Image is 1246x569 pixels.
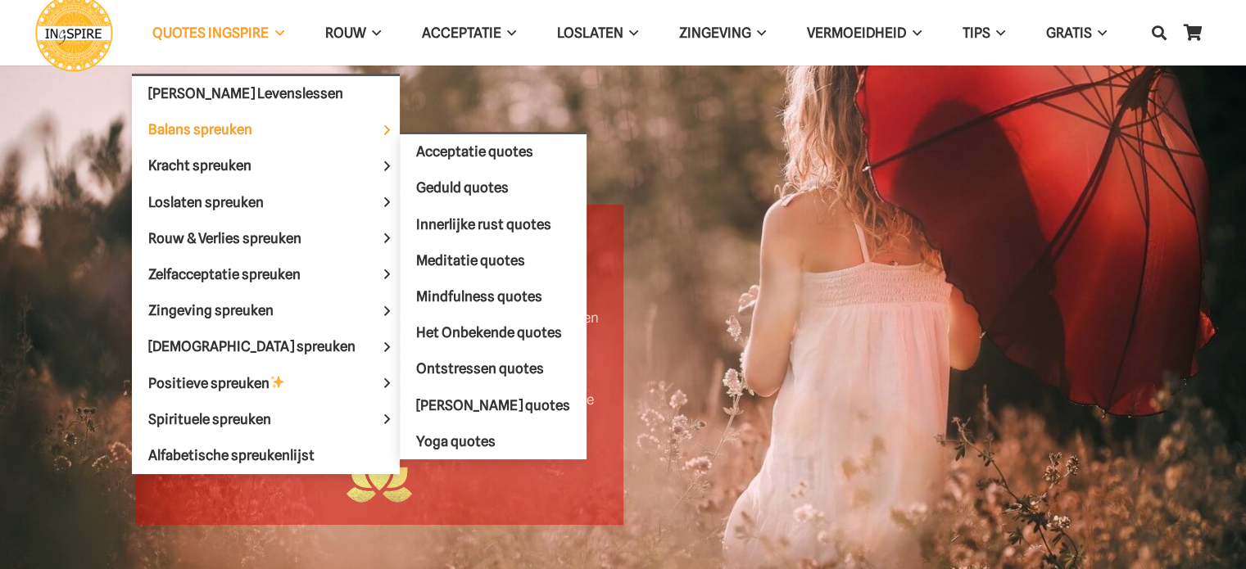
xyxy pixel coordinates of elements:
[132,76,400,112] a: [PERSON_NAME] Levenslessen
[148,266,328,282] span: Zelfacceptatie spreuken
[152,25,269,41] span: QUOTES INGSPIRE
[416,433,496,449] span: Yoga quotes
[132,329,400,365] a: [DEMOGRAPHIC_DATA] spreukenMooiste spreuken Menu
[374,184,400,219] span: Loslaten spreuken Menu
[751,12,766,53] span: Zingeving Menu
[148,230,329,246] span: Rouw & Verlies spreuken
[365,12,380,53] span: ROUW Menu
[148,302,301,318] span: Zingeving spreuken
[1092,12,1107,53] span: GRATIS Menu
[374,365,400,400] span: Positieve spreuken ✨ Menu
[132,148,400,184] a: Kracht spreukenKracht spreuken Menu
[501,12,516,53] span: Acceptatie Menu
[679,25,751,41] span: Zingeving
[400,134,587,170] a: Acceptatie quotes
[400,315,587,351] a: Het Onbekende quotes
[374,220,400,255] span: Rouw & Verlies spreuken Menu
[416,324,562,341] span: Het Onbekende quotes
[324,25,365,41] span: ROUW
[374,256,400,291] span: Zelfacceptatie spreuken Menu
[148,338,383,354] span: [DEMOGRAPHIC_DATA] spreuken
[400,423,587,459] a: Yoga quotes
[132,184,400,220] a: Loslaten spreukenLoslaten spreuken Menu
[537,12,659,54] a: LoslatenLoslaten Menu
[786,12,941,54] a: VERMOEIDHEIDVERMOEIDHEID Menu
[132,293,400,329] a: Zingeving spreukenZingeving spreuken Menu
[906,12,921,53] span: VERMOEIDHEID Menu
[374,401,400,436] span: Spirituele spreuken Menu
[132,220,400,256] a: Rouw & Verlies spreukenRouw & Verlies spreuken Menu
[148,411,299,427] span: Spirituele spreuken
[557,25,623,41] span: Loslaten
[623,12,638,53] span: Loslaten Menu
[962,25,990,41] span: TIPS
[269,12,283,53] span: QUOTES INGSPIRE Menu
[416,143,533,160] span: Acceptatie quotes
[374,148,400,183] span: Kracht spreuken Menu
[304,12,401,54] a: ROUWROUW Menu
[400,351,587,387] a: Ontstressen quotes
[1046,25,1092,41] span: GRATIS
[374,293,400,328] span: Zingeving spreuken Menu
[148,375,313,391] span: Positieve spreuken
[347,451,412,504] img: ingspire
[400,206,587,242] a: Innerlijke rust quotes
[416,397,570,413] span: [PERSON_NAME] quotes
[132,401,400,437] a: Spirituele spreukenSpirituele spreuken Menu
[422,25,501,41] span: Acceptatie
[148,157,279,174] span: Kracht spreuken
[990,12,1004,53] span: TIPS Menu
[148,85,343,102] span: [PERSON_NAME] Levenslessen
[148,194,292,210] span: Loslaten spreuken
[416,216,551,233] span: Innerlijke rust quotes
[132,437,400,473] a: Alfabetische spreukenlijst
[400,278,587,314] a: Mindfulness quotes
[416,360,544,377] span: Ontstressen quotes
[401,12,537,54] a: AcceptatieAcceptatie Menu
[400,170,587,206] a: Geduld quotes
[416,288,542,305] span: Mindfulness quotes
[132,256,400,292] a: Zelfacceptatie spreukenZelfacceptatie spreuken Menu
[1026,12,1127,54] a: GRATISGRATIS Menu
[148,121,280,138] span: Balans spreuken
[270,375,284,389] img: ✨
[416,179,509,196] span: Geduld quotes
[374,112,400,147] span: Balans spreuken Menu
[941,12,1025,54] a: TIPSTIPS Menu
[659,12,786,54] a: ZingevingZingeving Menu
[400,387,587,423] a: [PERSON_NAME] quotes
[148,447,315,463] span: Alfabetische spreukenlijst
[807,25,906,41] span: VERMOEIDHEID
[416,252,525,269] span: Meditatie quotes
[374,329,400,364] span: Mooiste spreuken Menu
[1143,12,1176,53] a: Zoeken
[132,365,400,401] a: Positieve spreuken✨Positieve spreuken ✨ Menu
[132,112,400,148] a: Balans spreukenBalans spreuken Menu
[400,242,587,278] a: Meditatie quotes
[132,12,304,54] a: QUOTES INGSPIREQUOTES INGSPIRE Menu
